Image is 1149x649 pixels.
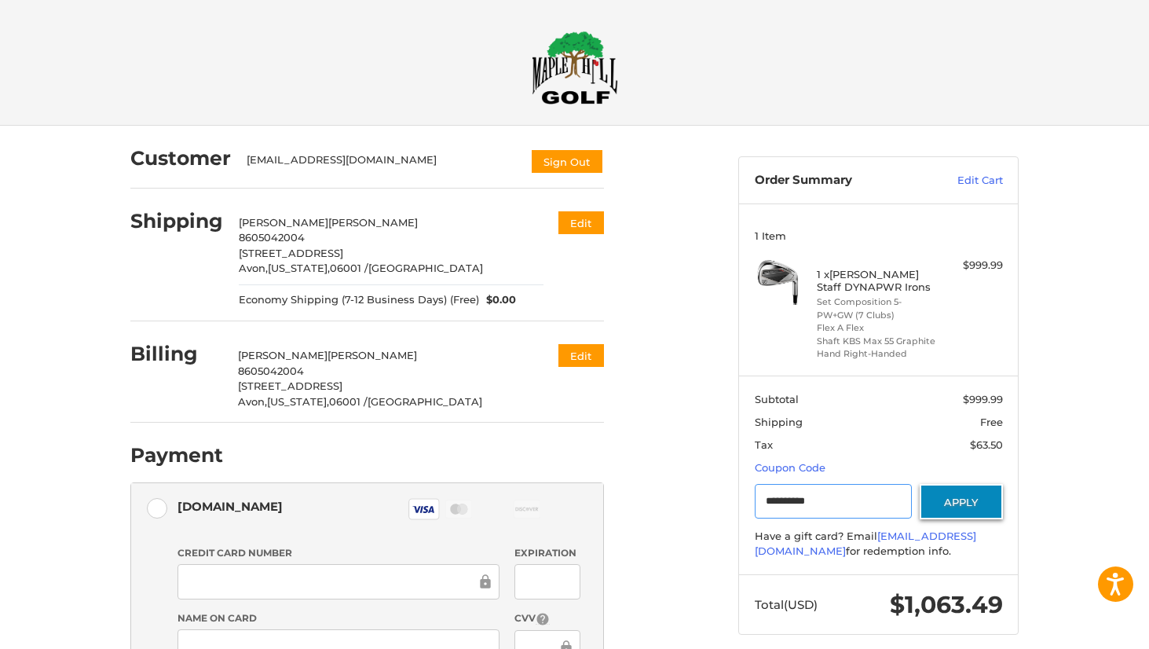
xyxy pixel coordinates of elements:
[130,342,222,366] h2: Billing
[177,493,283,519] div: [DOMAIN_NAME]
[239,216,328,229] span: [PERSON_NAME]
[920,484,1003,519] button: Apply
[177,546,499,560] label: Credit Card Number
[238,395,267,408] span: Avon,
[817,321,937,335] li: Flex A Flex
[924,173,1003,189] a: Edit Cart
[530,148,604,174] button: Sign Out
[558,344,604,367] button: Edit
[368,395,482,408] span: [GEOGRAPHIC_DATA]
[130,146,231,170] h2: Customer
[755,438,773,451] span: Tax
[239,231,305,244] span: 8605042004
[328,216,418,229] span: [PERSON_NAME]
[755,597,818,612] span: Total (USD)
[330,262,368,274] span: 06001 /
[247,152,515,174] div: [EMAIL_ADDRESS][DOMAIN_NAME]
[941,258,1003,273] div: $999.99
[755,173,924,189] h3: Order Summary
[238,365,304,377] span: 8605042004
[755,484,913,519] input: Gift Certificate or Coupon Code
[755,229,1003,242] h3: 1 Item
[239,247,343,259] span: [STREET_ADDRESS]
[514,546,580,560] label: Expiration
[239,262,268,274] span: Avon,
[328,349,417,361] span: [PERSON_NAME]
[130,443,223,467] h2: Payment
[755,393,799,405] span: Subtotal
[755,529,1003,559] div: Have a gift card? Email for redemption info.
[177,611,499,625] label: Name on Card
[238,349,328,361] span: [PERSON_NAME]
[514,611,580,626] label: CVV
[817,268,937,294] h4: 1 x [PERSON_NAME] Staff DYNAPWR Irons
[817,347,937,361] li: Hand Right-Handed
[755,416,803,428] span: Shipping
[890,590,1003,619] span: $1,063.49
[755,461,825,474] a: Coupon Code
[817,295,937,321] li: Set Composition 5-PW+GW (7 Clubs)
[130,209,223,233] h2: Shipping
[980,416,1003,428] span: Free
[479,292,517,308] span: $0.00
[970,438,1003,451] span: $63.50
[368,262,483,274] span: [GEOGRAPHIC_DATA]
[268,262,330,274] span: [US_STATE],
[532,31,618,104] img: Maple Hill Golf
[267,395,329,408] span: [US_STATE],
[817,335,937,348] li: Shaft KBS Max 55 Graphite
[963,393,1003,405] span: $999.99
[329,395,368,408] span: 06001 /
[238,379,342,392] span: [STREET_ADDRESS]
[558,211,604,234] button: Edit
[239,292,479,308] span: Economy Shipping (7-12 Business Days) (Free)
